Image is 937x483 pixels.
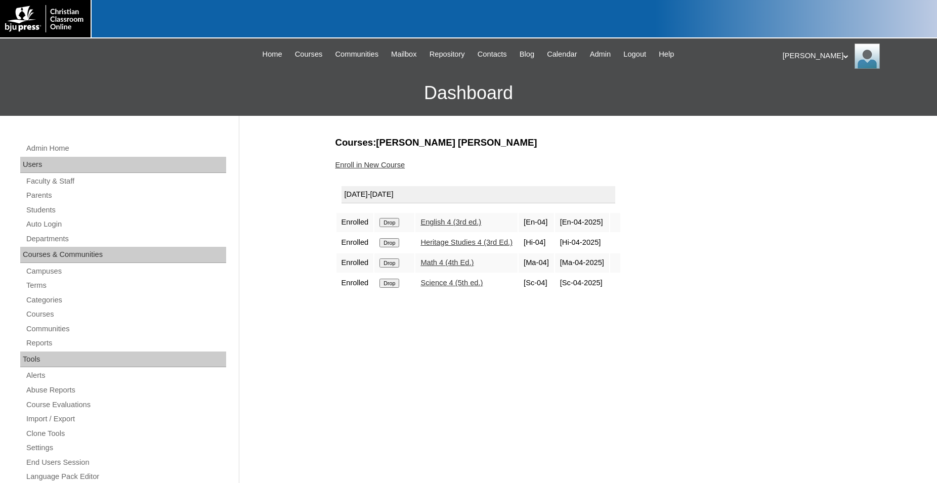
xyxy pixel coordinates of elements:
[25,308,226,321] a: Courses
[590,49,611,60] span: Admin
[25,294,226,306] a: Categories
[478,49,507,60] span: Contacts
[618,49,651,60] a: Logout
[5,5,86,32] img: logo-white.png
[20,247,226,263] div: Courses & Communities
[555,274,609,293] td: [Sc-04-2025]
[519,274,554,293] td: [Sc-04]
[420,258,474,267] a: Math 4 (4th Ed.)
[519,253,554,273] td: [Ma-04]
[336,213,374,232] td: Enrolled
[386,49,422,60] a: Mailbox
[25,470,226,483] a: Language Pack Editor
[25,399,226,411] a: Course Evaluations
[5,70,932,116] h3: Dashboard
[25,369,226,382] a: Alerts
[623,49,646,60] span: Logout
[290,49,328,60] a: Courses
[379,279,399,288] input: Drop
[336,233,374,252] td: Enrolled
[473,49,512,60] a: Contacts
[555,233,609,252] td: [Hi-04-2025]
[855,43,880,69] img: Jonelle Rodriguez
[25,175,226,188] a: Faculty & Staff
[336,274,374,293] td: Enrolled
[654,49,679,60] a: Help
[519,213,554,232] td: [En-04]
[519,233,554,252] td: [Hi-04]
[783,43,927,69] div: [PERSON_NAME]
[25,413,226,425] a: Import / Export
[25,384,226,397] a: Abuse Reports
[342,186,615,203] div: [DATE]-[DATE]
[25,323,226,335] a: Communities
[25,442,226,454] a: Settings
[420,218,481,226] a: English 4 (3rd ed.)
[430,49,465,60] span: Repository
[25,189,226,202] a: Parents
[585,49,616,60] a: Admin
[25,204,226,216] a: Students
[335,49,378,60] span: Communities
[335,136,836,149] h3: Courses:[PERSON_NAME] [PERSON_NAME]
[25,265,226,278] a: Campuses
[379,258,399,268] input: Drop
[424,49,470,60] a: Repository
[520,49,534,60] span: Blog
[659,49,674,60] span: Help
[555,253,609,273] td: [Ma-04-2025]
[258,49,287,60] a: Home
[25,279,226,292] a: Terms
[547,49,577,60] span: Calendar
[263,49,282,60] span: Home
[379,218,399,227] input: Drop
[420,238,513,246] a: Heritage Studies 4 (3rd Ed.)
[336,253,374,273] td: Enrolled
[420,279,483,287] a: Science 4 (5th ed.)
[25,456,226,469] a: End Users Session
[25,218,226,231] a: Auto Login
[25,427,226,440] a: Clone Tools
[515,49,539,60] a: Blog
[379,238,399,247] input: Drop
[20,352,226,368] div: Tools
[391,49,417,60] span: Mailbox
[295,49,323,60] span: Courses
[25,233,226,245] a: Departments
[20,157,226,173] div: Users
[25,337,226,349] a: Reports
[335,161,405,169] a: Enroll in New Course
[25,142,226,155] a: Admin Home
[330,49,384,60] a: Communities
[555,213,609,232] td: [En-04-2025]
[542,49,582,60] a: Calendar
